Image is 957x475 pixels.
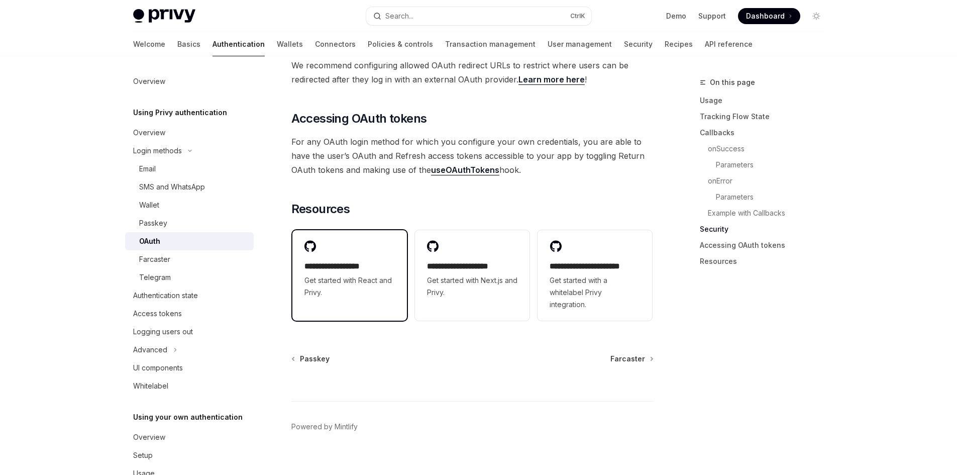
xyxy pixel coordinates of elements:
[125,446,254,464] a: Setup
[133,145,182,157] div: Login methods
[133,308,182,320] div: Access tokens
[700,237,832,253] a: Accessing OAuth tokens
[212,32,265,56] a: Authentication
[710,76,755,88] span: On this page
[139,181,205,193] div: SMS and WhatsApp
[291,111,427,127] span: Accessing OAuth tokens
[304,274,395,299] span: Get started with React and Privy.
[716,157,832,173] a: Parameters
[665,32,693,56] a: Recipes
[708,173,832,189] a: onError
[746,11,785,21] span: Dashboard
[139,199,159,211] div: Wallet
[291,135,654,177] span: For any OAuth login method for which you configure your own credentials, you are able to have the...
[700,109,832,125] a: Tracking Flow State
[133,32,165,56] a: Welcome
[125,305,254,323] a: Access tokens
[700,221,832,237] a: Security
[366,7,591,25] button: Search...CtrlK
[708,205,832,221] a: Example with Callbacks
[125,72,254,90] a: Overview
[708,141,832,157] a: onSuccess
[550,274,640,311] span: Get started with a whitelabel Privy integration.
[291,58,654,86] span: We recommend configuring allowed OAuth redirect URLs to restrict where users can be redirected af...
[139,235,160,247] div: OAuth
[666,11,686,21] a: Demo
[518,74,585,85] a: Learn more here
[125,323,254,341] a: Logging users out
[698,11,726,21] a: Support
[291,422,358,432] a: Powered by Mintlify
[133,290,198,302] div: Authentication state
[133,431,165,443] div: Overview
[133,449,153,461] div: Setup
[291,201,350,217] span: Resources
[445,32,536,56] a: Transaction management
[133,362,183,374] div: UI components
[431,165,499,175] a: useOAuthTokens
[716,189,832,205] a: Parameters
[300,354,330,364] span: Passkey
[139,163,156,175] div: Email
[705,32,753,56] a: API reference
[808,8,824,24] button: Toggle dark mode
[700,125,832,141] a: Callbacks
[292,354,330,364] a: Passkey
[624,32,653,56] a: Security
[125,232,254,250] a: OAuth
[738,8,800,24] a: Dashboard
[125,250,254,268] a: Farcaster
[125,214,254,232] a: Passkey
[125,377,254,395] a: Whitelabel
[133,380,168,392] div: Whitelabel
[125,287,254,305] a: Authentication state
[139,253,170,265] div: Farcaster
[610,354,653,364] a: Farcaster
[133,344,167,356] div: Advanced
[125,160,254,178] a: Email
[125,178,254,196] a: SMS and WhatsApp
[133,9,195,23] img: light logo
[125,196,254,214] a: Wallet
[133,411,243,423] h5: Using your own authentication
[700,92,832,109] a: Usage
[139,271,171,283] div: Telegram
[277,32,303,56] a: Wallets
[125,359,254,377] a: UI components
[125,124,254,142] a: Overview
[139,217,167,229] div: Passkey
[610,354,645,364] span: Farcaster
[570,12,585,20] span: Ctrl K
[315,32,356,56] a: Connectors
[700,253,832,269] a: Resources
[133,107,227,119] h5: Using Privy authentication
[133,127,165,139] div: Overview
[125,428,254,446] a: Overview
[548,32,612,56] a: User management
[368,32,433,56] a: Policies & controls
[125,268,254,287] a: Telegram
[177,32,200,56] a: Basics
[133,326,193,338] div: Logging users out
[427,274,517,299] span: Get started with Next.js and Privy.
[133,75,165,87] div: Overview
[385,10,413,22] div: Search...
